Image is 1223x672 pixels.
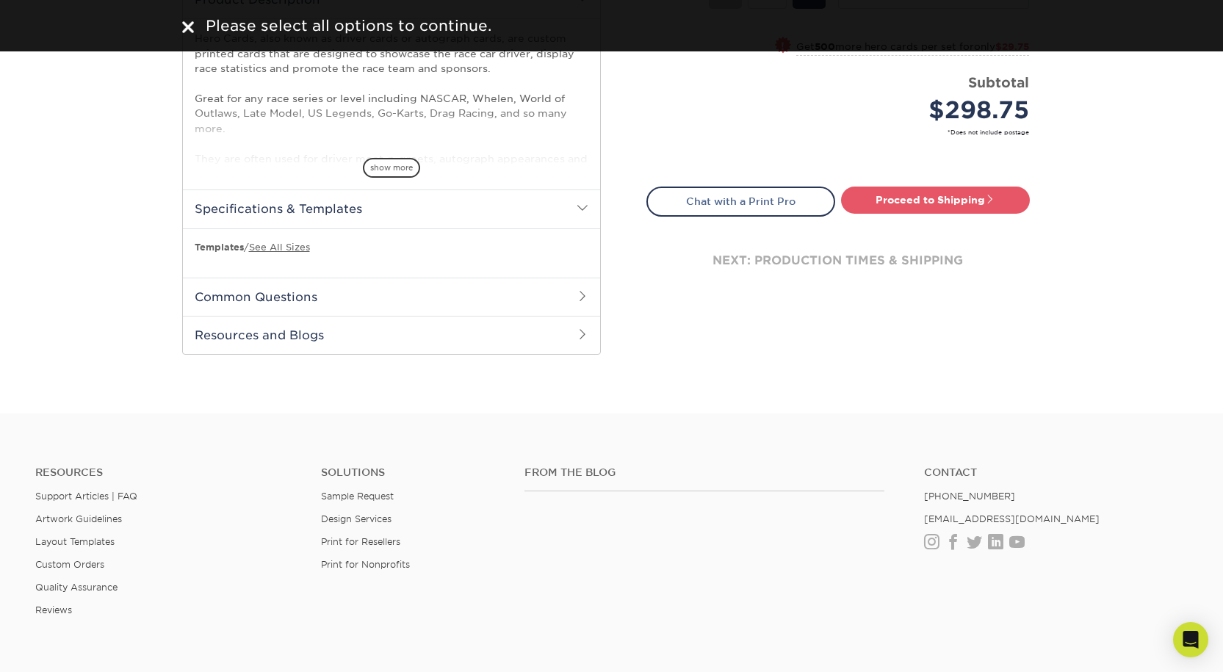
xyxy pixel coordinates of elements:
[321,559,410,570] a: Print for Nonprofits
[646,217,1030,305] div: next: production times & shipping
[321,466,503,479] h4: Solutions
[321,513,392,524] a: Design Services
[195,241,588,254] p: /
[321,491,394,502] a: Sample Request
[924,513,1100,524] a: [EMAIL_ADDRESS][DOMAIN_NAME]
[35,466,299,479] h4: Resources
[924,491,1015,502] a: [PHONE_NUMBER]
[183,189,600,228] h2: Specifications & Templates
[968,74,1029,90] strong: Subtotal
[183,316,600,354] h2: Resources and Blogs
[321,536,400,547] a: Print for Resellers
[363,158,420,178] span: show more
[815,41,835,52] strong: 500
[35,491,137,502] a: Support Articles | FAQ
[841,187,1030,213] a: Proceed to Shipping
[974,41,1029,52] span: only
[206,17,491,35] span: Please select all options to continue.
[35,559,104,570] a: Custom Orders
[35,536,115,547] a: Layout Templates
[995,41,1029,52] span: $29.75
[195,242,244,253] b: Templates
[849,93,1029,128] div: $298.75
[1173,622,1208,657] div: Open Intercom Messenger
[658,128,1029,137] small: *Does not include postage
[35,513,122,524] a: Artwork Guidelines
[249,242,310,253] a: See All Sizes
[183,278,600,316] h2: Common Questions
[35,604,72,615] a: Reviews
[646,187,835,216] a: Chat with a Print Pro
[924,466,1188,479] a: Contact
[182,21,194,33] img: close
[524,466,884,479] h4: From the Blog
[35,582,118,593] a: Quality Assurance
